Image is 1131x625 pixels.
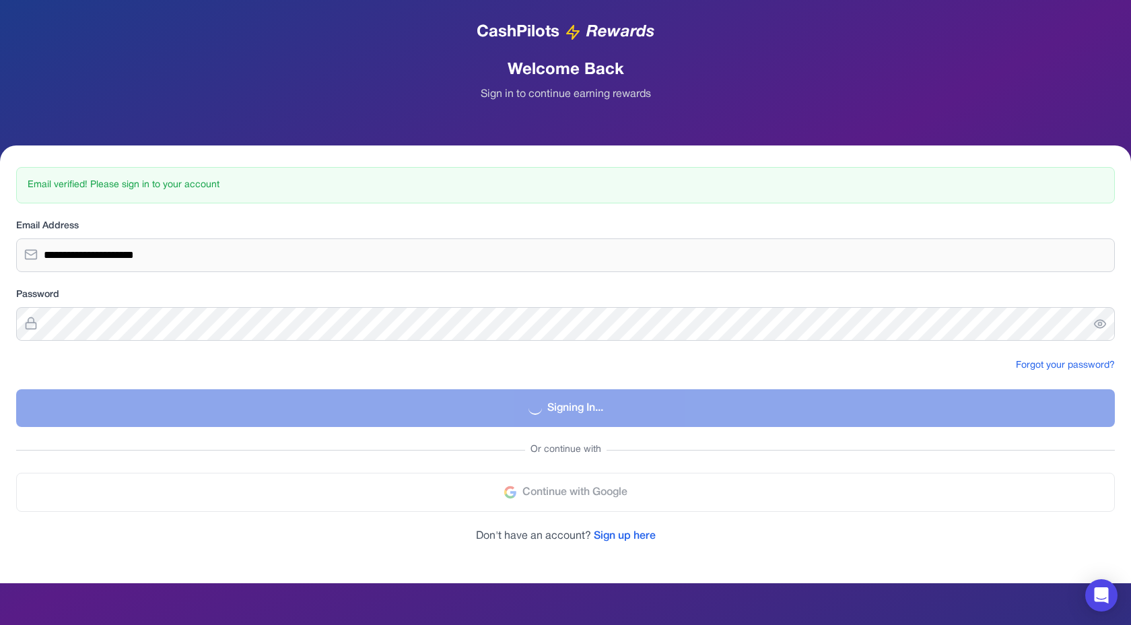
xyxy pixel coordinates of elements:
button: Continue with Google [16,473,1115,512]
span: Rewards [586,22,654,43]
p: Email verified! Please sign in to your account [28,178,1103,192]
span: Or continue with [525,443,607,457]
h1: Welcome Back [16,59,1115,81]
p: Sign in to continue earning rewards [16,86,1115,102]
p: Don't have an account? [16,528,1115,544]
a: Sign up here [594,531,656,541]
span: CashPilots [477,22,559,43]
div: Open Intercom Messenger [1085,579,1118,612]
button: Signing In... [16,389,1115,427]
a: Forgot your password? [1016,361,1115,370]
label: Email Address [16,220,1115,233]
label: Password [16,288,1115,302]
div: Signing In... [32,400,1099,416]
